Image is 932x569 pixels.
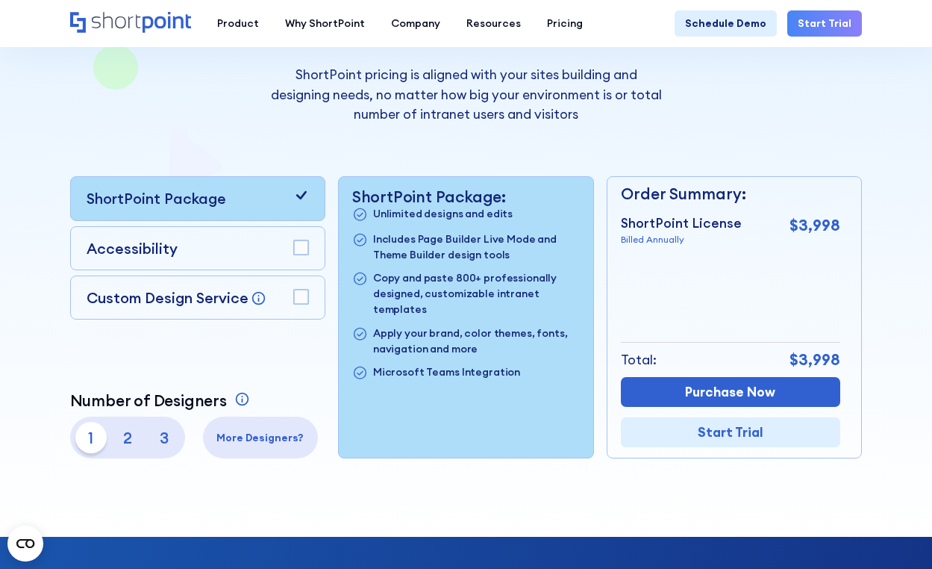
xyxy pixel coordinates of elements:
a: Start Trial [787,10,862,37]
p: More Designers? [208,430,313,446]
p: 3 [148,422,180,453]
a: Start Trial [621,417,840,447]
p: ShortPoint License [621,214,742,233]
p: Microsoft Teams Integration [373,364,520,382]
a: Product [204,10,272,37]
p: Accessibility [87,237,178,259]
p: ShortPoint pricing is aligned with your sites building and designing needs, no matter how big you... [270,65,662,124]
div: Pricing [547,16,583,31]
a: Company [378,10,454,37]
a: Home [70,12,192,34]
p: Custom Design Service [87,288,248,307]
p: $3,998 [789,214,840,237]
div: Resources [466,16,521,31]
div: Why ShortPoint [285,16,365,31]
iframe: Chat Widget [857,497,932,569]
p: Copy and paste 800+ professionally designed, customizable intranet templates [373,270,580,317]
a: Schedule Demo [675,10,777,37]
p: 1 [75,422,107,453]
p: ShortPoint Package: [352,187,580,206]
button: Open CMP widget [7,526,43,562]
a: Pricing [534,10,596,37]
a: Number of Designers [70,391,253,410]
p: ShortPoint Package [87,187,226,209]
div: Product [217,16,259,31]
p: Order Summary: [621,182,840,206]
div: Company [391,16,440,31]
p: Unlimited designs and edits [373,206,513,223]
a: Resources [454,10,534,37]
p: 2 [112,422,143,453]
p: $3,998 [789,348,840,372]
p: Includes Page Builder Live Mode and Theme Builder design tools [373,231,580,263]
a: Why ShortPoint [272,10,378,37]
p: Apply your brand, color themes, fonts, navigation and more [373,326,580,357]
p: Total: [621,350,657,370]
p: Number of Designers [70,391,227,410]
p: Billed Annually [621,233,742,246]
a: Purchase Now [621,377,840,407]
